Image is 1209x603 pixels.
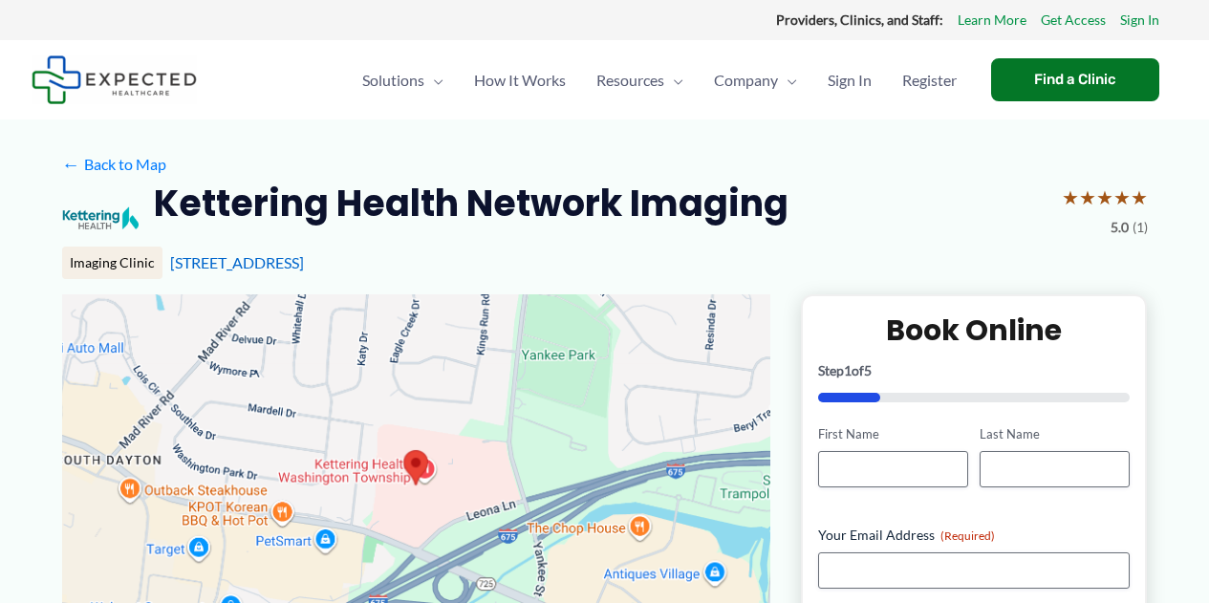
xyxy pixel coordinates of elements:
span: 5.0 [1111,215,1129,240]
a: Register [887,47,972,114]
h2: Kettering Health Network Imaging [154,180,788,226]
a: SolutionsMenu Toggle [347,47,459,114]
h2: Book Online [818,312,1131,349]
a: ←Back to Map [62,150,166,179]
a: [STREET_ADDRESS] [170,253,304,271]
span: Company [714,47,778,114]
a: Learn More [958,8,1026,32]
p: Step of [818,364,1131,377]
span: ★ [1113,180,1131,215]
span: (1) [1133,215,1148,240]
span: ★ [1096,180,1113,215]
span: How It Works [474,47,566,114]
span: Register [902,47,957,114]
img: Expected Healthcare Logo - side, dark font, small [32,55,197,104]
label: First Name [818,425,968,443]
span: Menu Toggle [778,47,797,114]
a: ResourcesMenu Toggle [581,47,699,114]
span: ← [62,155,80,173]
span: Menu Toggle [424,47,443,114]
label: Last Name [980,425,1130,443]
a: Find a Clinic [991,58,1159,101]
span: Sign In [828,47,872,114]
span: ★ [1062,180,1079,215]
a: CompanyMenu Toggle [699,47,812,114]
div: Imaging Clinic [62,247,162,279]
span: (Required) [940,528,995,543]
span: 5 [864,362,872,378]
a: How It Works [459,47,581,114]
nav: Primary Site Navigation [347,47,972,114]
a: Sign In [1120,8,1159,32]
a: Sign In [812,47,887,114]
span: Resources [596,47,664,114]
span: 1 [844,362,852,378]
a: Get Access [1041,8,1106,32]
span: Menu Toggle [664,47,683,114]
span: ★ [1131,180,1148,215]
span: ★ [1079,180,1096,215]
label: Your Email Address [818,526,1131,545]
strong: Providers, Clinics, and Staff: [776,11,943,28]
span: Solutions [362,47,424,114]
